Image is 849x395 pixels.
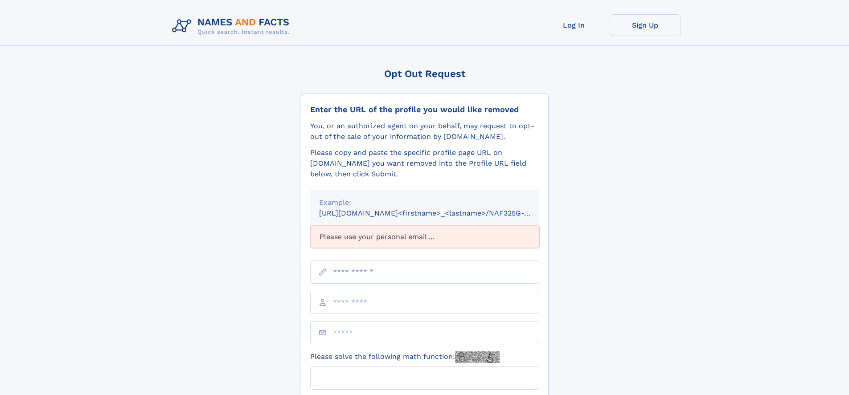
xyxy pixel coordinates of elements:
div: You, or an authorized agent on your behalf, may request to opt-out of the sale of your informatio... [310,121,539,142]
div: Enter the URL of the profile you would like removed [310,105,539,114]
div: Example: [319,197,530,208]
a: Log In [538,14,610,36]
a: Sign Up [610,14,681,36]
div: Please copy and paste the specific profile page URL on [DOMAIN_NAME] you want removed into the Pr... [310,147,539,179]
img: Logo Names and Facts [168,14,297,38]
div: Opt Out Request [301,68,549,79]
label: Please solve the following math function: [310,351,500,363]
div: Please use your personal email ... [310,226,539,248]
small: [URL][DOMAIN_NAME]<firstname>_<lastname>/NAF325G-xxxxxxxx [319,209,556,217]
